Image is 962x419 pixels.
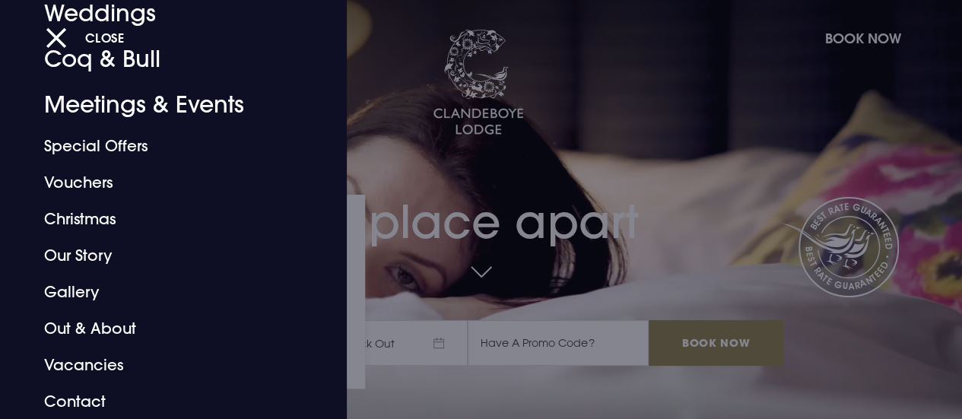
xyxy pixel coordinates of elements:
[44,237,282,274] a: Our Story
[44,274,282,310] a: Gallery
[44,201,282,237] a: Christmas
[85,30,125,46] span: Close
[44,347,282,383] a: Vacancies
[44,37,282,82] a: Coq & Bull
[46,22,125,53] button: Close
[44,164,282,201] a: Vouchers
[44,128,282,164] a: Special Offers
[44,82,282,128] a: Meetings & Events
[44,310,282,347] a: Out & About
